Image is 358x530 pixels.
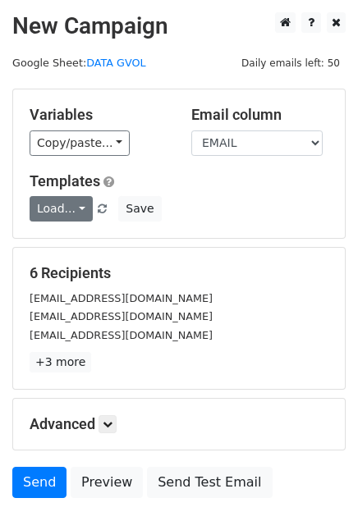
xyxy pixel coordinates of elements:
[30,415,328,433] h5: Advanced
[30,130,130,156] a: Copy/paste...
[147,467,272,498] a: Send Test Email
[30,329,213,341] small: [EMAIL_ADDRESS][DOMAIN_NAME]
[118,196,161,222] button: Save
[30,310,213,322] small: [EMAIL_ADDRESS][DOMAIN_NAME]
[276,451,358,530] div: Tiện ích trò chuyện
[86,57,145,69] a: DATA GVOL
[191,106,328,124] h5: Email column
[12,12,346,40] h2: New Campaign
[30,352,91,372] a: +3 more
[236,54,346,72] span: Daily emails left: 50
[12,57,146,69] small: Google Sheet:
[71,467,143,498] a: Preview
[30,292,213,304] small: [EMAIL_ADDRESS][DOMAIN_NAME]
[30,172,100,190] a: Templates
[12,467,67,498] a: Send
[236,57,346,69] a: Daily emails left: 50
[30,106,167,124] h5: Variables
[30,264,328,282] h5: 6 Recipients
[276,451,358,530] iframe: Chat Widget
[30,196,93,222] a: Load...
